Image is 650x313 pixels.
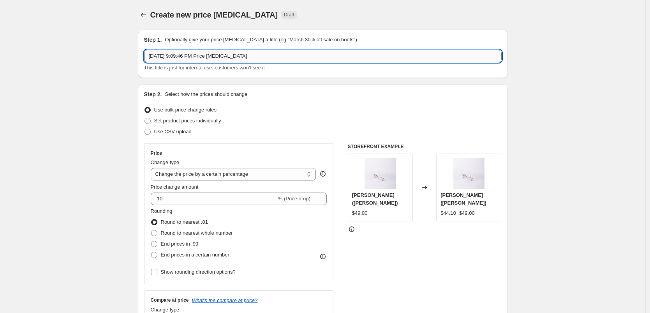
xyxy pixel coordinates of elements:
span: Use bulk price change rules [154,107,217,113]
h3: Compare at price [151,297,189,303]
span: This title is just for internal use, customers won't see it [144,65,265,71]
span: Show rounding direction options? [161,269,236,275]
span: Price change amount [151,184,199,190]
div: $44.10 [440,209,456,217]
p: Select how the prices should change [165,90,247,98]
span: Rounding [151,208,173,214]
span: Use CSV upload [154,129,192,134]
span: Round to nearest .01 [161,219,208,225]
button: What's the compare at price? [192,297,258,303]
h6: STOREFRONT EXAMPLE [348,143,502,150]
span: [PERSON_NAME] ([PERSON_NAME]) [352,192,398,206]
span: End prices in .99 [161,241,199,247]
input: -15 [151,193,277,205]
h2: Step 2. [144,90,162,98]
p: Optionally give your price [MEDICAL_DATA] a title (eg "March 30% off sale on boots") [165,36,357,44]
span: % (Price drop) [278,196,310,202]
span: Set product prices individually [154,118,221,124]
span: Change type [151,307,180,313]
div: help [319,170,327,178]
span: [PERSON_NAME] ([PERSON_NAME]) [440,192,486,206]
span: Create new price [MEDICAL_DATA] [150,11,278,19]
img: aretes-laurella-or_80x.jpg [365,158,396,189]
span: End prices in a certain number [161,252,229,258]
img: aretes-laurella-or_80x.jpg [453,158,484,189]
span: Change type [151,159,180,165]
span: Round to nearest whole number [161,230,233,236]
div: $49.00 [352,209,368,217]
strike: $49.00 [459,209,475,217]
h2: Step 1. [144,36,162,44]
input: 30% off holiday sale [144,50,502,62]
button: Price change jobs [138,9,149,20]
span: Draft [284,12,294,18]
h3: Price [151,150,162,156]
